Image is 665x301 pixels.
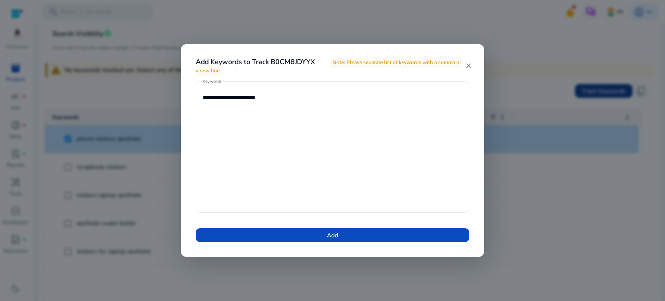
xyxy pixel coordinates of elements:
mat-label: Keywords [203,79,222,85]
span: Note: Please separate list of keywords with a comma or a new line. [196,57,461,76]
mat-icon: close [465,62,472,70]
span: Add [327,231,338,240]
h4: Add Keywords to Track B0CM8JDYYX [196,58,465,74]
button: Add [196,228,469,242]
